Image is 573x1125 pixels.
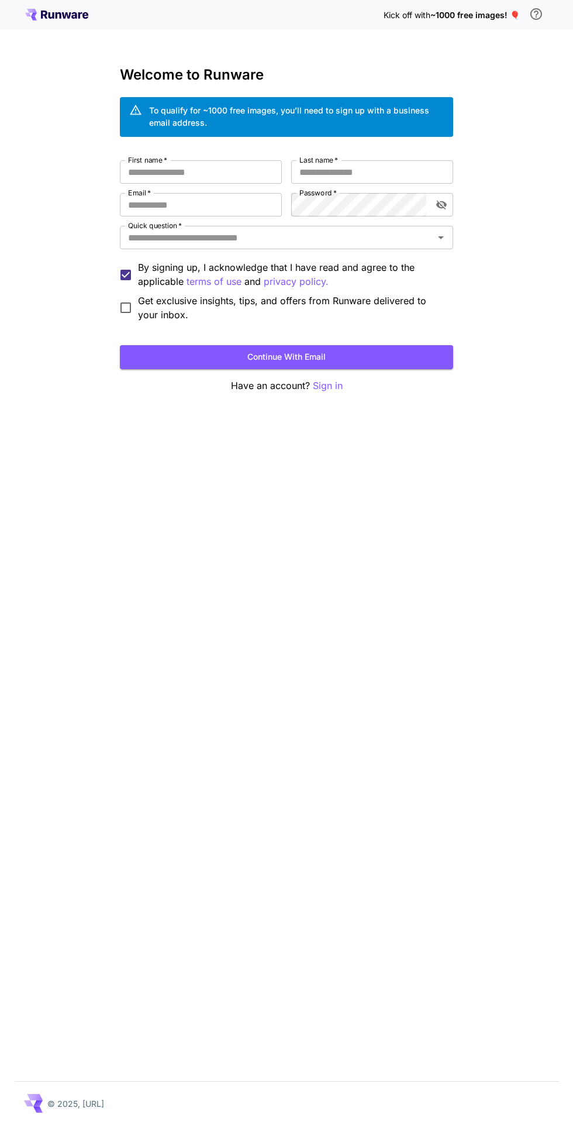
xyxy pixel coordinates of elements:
button: Open [433,229,449,246]
p: © 2025, [URL] [47,1098,104,1110]
label: First name [128,155,167,165]
button: In order to qualify for free credit, you need to sign up with a business email address and click ... [524,2,548,26]
label: Quick question [128,221,182,230]
span: Get exclusive insights, tips, and offers from Runware delivered to your inbox. [138,294,444,322]
button: Sign in [313,379,343,393]
span: ~1000 free images! 🎈 [430,10,520,20]
p: terms of use [187,274,241,289]
label: Password [299,188,337,198]
button: toggle password visibility [431,194,452,215]
button: Continue with email [120,345,453,369]
label: Last name [299,155,338,165]
button: By signing up, I acknowledge that I have read and agree to the applicable terms of use and [264,274,329,289]
div: To qualify for ~1000 free images, you’ll need to sign up with a business email address. [149,104,444,129]
p: By signing up, I acknowledge that I have read and agree to the applicable and [138,260,444,289]
button: By signing up, I acknowledge that I have read and agree to the applicable and privacy policy. [187,274,241,289]
label: Email [128,188,151,198]
p: Have an account? [120,379,453,393]
h3: Welcome to Runware [120,67,453,83]
p: privacy policy. [264,274,329,289]
span: Kick off with [384,10,430,20]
